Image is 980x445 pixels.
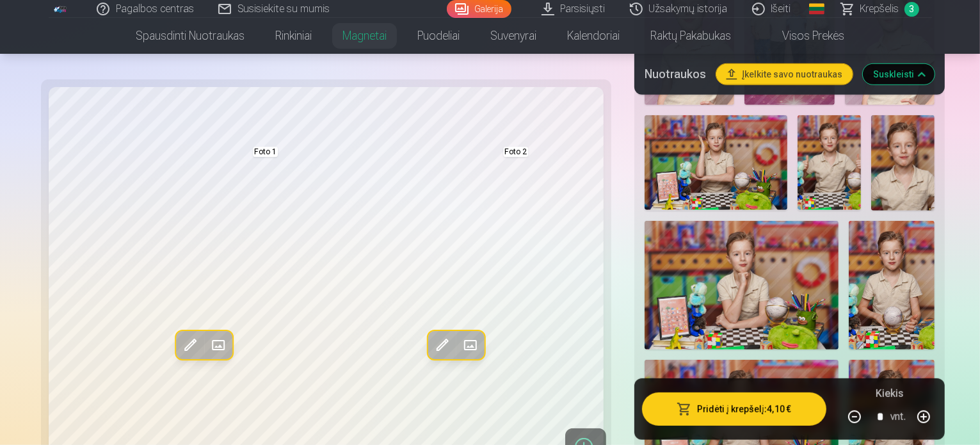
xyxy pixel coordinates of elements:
[645,65,706,83] h5: Nuotraukos
[716,64,853,85] button: Įkelkite savo nuotraukas
[552,18,635,54] a: Kalendoriai
[876,386,903,401] h5: Kiekis
[890,401,906,432] div: vnt.
[260,18,327,54] a: Rinkiniai
[402,18,475,54] a: Puodeliai
[327,18,402,54] a: Magnetai
[54,5,68,13] img: /fa5
[120,18,260,54] a: Spausdinti nuotraukas
[475,18,552,54] a: Suvenyrai
[904,2,919,17] span: 3
[746,18,860,54] a: Visos prekės
[863,64,935,85] button: Suskleisti
[635,18,746,54] a: Raktų pakabukas
[860,1,899,17] span: Krepšelis
[642,392,826,426] button: Pridėti į krepšelį:4,10 €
